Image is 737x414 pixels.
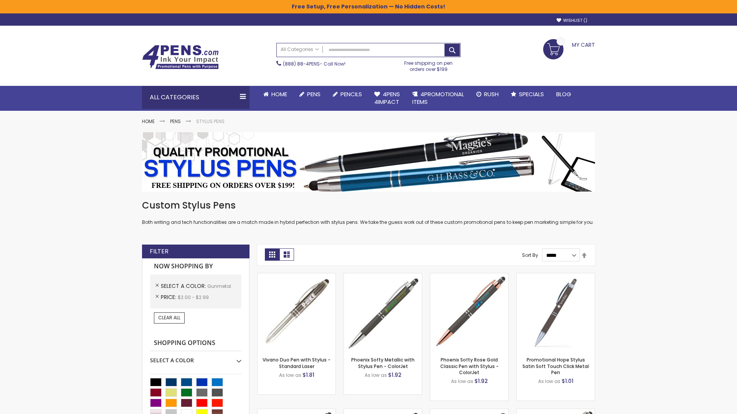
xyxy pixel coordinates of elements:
span: $1.81 [302,371,314,379]
strong: Grid [265,248,279,261]
strong: Shopping Options [150,335,241,352]
span: $1.01 [562,377,573,385]
img: Vivano Duo Pen with Stylus - Standard Laser-Gunmetal [258,273,335,351]
a: Blog [550,86,577,103]
img: Phoenix Softy Rose Gold Classic Pen with Stylus - ColorJet-Gunmetal [430,273,508,351]
strong: Now Shopping by [150,258,241,274]
span: $1.92 [474,377,488,385]
span: Pencils [340,90,362,98]
a: Vivano Duo Pen with Stylus - Standard Laser-Gunmetal [258,273,335,279]
a: 4Pens4impact [368,86,406,111]
span: - Call Now! [283,61,345,67]
a: Pencils [327,86,368,103]
span: Home [271,90,287,98]
a: Home [142,118,155,125]
span: Clear All [158,314,180,321]
label: Sort By [522,252,538,258]
a: Pens [170,118,181,125]
span: As low as [365,372,387,378]
a: Rush [470,86,505,103]
span: 4Pens 4impact [374,90,400,106]
div: Select A Color [150,351,241,364]
span: $1.92 [388,371,402,379]
img: Promotional Hope Stylus Satin Soft Touch Click Metal Pen-Gunmetal [517,273,595,351]
img: Stylus Pens [142,132,595,192]
img: Phoenix Softy Metallic with Stylus Pen - ColorJet-Gunmetal [344,273,422,351]
img: 4Pens Custom Pens and Promotional Products [142,45,219,69]
a: Vivano Duo Pen with Stylus - Standard Laser [263,356,330,369]
a: Home [257,86,293,103]
a: Wishlist [557,18,587,23]
span: As low as [279,372,301,378]
a: Specials [505,86,550,103]
span: Gunmetal [207,283,231,289]
span: Blog [556,90,571,98]
div: All Categories [142,86,250,109]
a: Promotional Hope Stylus Satin Soft Touch Click Metal Pen-Gunmetal [517,273,595,279]
span: Pens [307,90,321,98]
a: Phoenix Softy Metallic with Stylus Pen - ColorJet-Gunmetal [344,273,422,279]
a: Phoenix Softy Metallic with Stylus Pen - ColorJet [351,356,415,369]
strong: Stylus Pens [196,118,225,125]
a: Phoenix Softy Rose Gold Classic Pen with Stylus - ColorJet-Gunmetal [430,273,508,279]
a: Promotional Hope Stylus Satin Soft Touch Click Metal Pen [522,356,589,375]
h1: Custom Stylus Pens [142,199,595,212]
span: $2.00 - $2.99 [178,294,209,301]
a: Phoenix Softy Rose Gold Classic Pen with Stylus - ColorJet [440,356,499,375]
span: As low as [451,378,473,384]
span: Specials [519,90,544,98]
span: 4PROMOTIONAL ITEMS [412,90,464,106]
span: Price [161,293,178,301]
div: Both writing and tech functionalities are a match made in hybrid perfection with stylus pens. We ... [142,199,595,226]
a: (888) 88-4PENS [283,61,320,67]
a: All Categories [277,43,323,56]
span: Rush [484,90,499,98]
a: Clear All [154,312,185,323]
span: As low as [538,378,560,384]
div: Free shipping on pen orders over $199 [397,57,461,72]
a: 4PROMOTIONALITEMS [406,86,470,111]
a: Pens [293,86,327,103]
span: Select A Color [161,282,207,290]
span: All Categories [281,46,319,53]
strong: Filter [150,247,169,256]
